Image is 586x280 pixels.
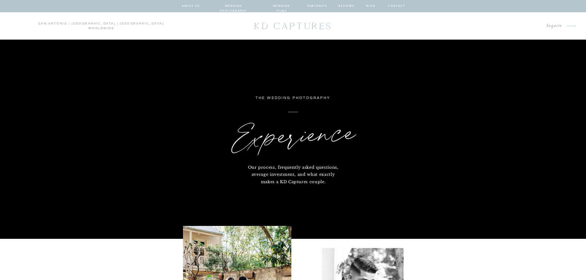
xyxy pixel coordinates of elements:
[177,112,410,164] h1: Experience
[182,3,200,9] a: about us
[243,95,343,102] p: the wedding photography
[307,3,327,9] a: portraits
[365,3,377,9] a: blog
[246,164,341,184] p: Our process, frequently asked questions, average investment, and what exactly makes a KD Captures...
[388,3,405,9] a: contact
[267,3,296,9] a: wedding films
[9,22,194,31] p: san antonio | [GEOGRAPHIC_DATA] | [GEOGRAPHIC_DATA] worldwide
[338,3,355,9] a: reviews
[251,18,336,34] a: KD CAPTURES
[433,22,562,30] a: Inquire
[211,3,256,9] a: wedding photography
